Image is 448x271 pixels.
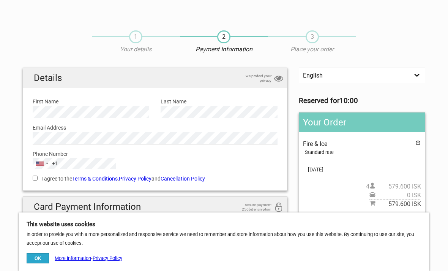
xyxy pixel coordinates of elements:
[23,68,287,88] h2: Details
[339,97,358,105] strong: 10:00
[119,176,151,182] a: Privacy Policy
[305,148,421,157] div: Standard rate
[299,113,425,132] h2: Your Order
[33,124,278,132] label: Email Address
[19,212,429,271] div: In order to provide you with a more personalized and responsive service we need to remember and s...
[161,176,205,182] a: Cancellation Policy
[375,191,421,200] span: 0 ISK
[375,182,421,191] span: 579.600 ISK
[33,97,149,106] label: First Name
[92,45,180,54] p: Your details
[268,45,356,54] p: Place your order
[180,45,268,54] p: Payment Information
[233,74,271,83] span: we protect your privacy
[303,140,327,147] span: Fire & Ice
[233,203,271,212] span: secure payment 256bit encryption
[129,30,142,43] span: 1
[27,253,49,263] button: OK
[72,176,118,182] a: Terms & Conditions
[93,255,122,261] a: Privacy Policy
[33,174,278,183] label: I agree to the , and
[375,200,421,208] span: 579.600 ISK
[217,30,230,43] span: 2
[366,182,421,191] span: 4 person(s)
[52,159,58,168] div: +1
[303,165,421,174] span: [DATE]
[369,200,421,208] span: Subtotal
[23,197,287,217] h2: Card Payment Information
[274,203,283,213] i: 256bit encryption
[33,158,58,168] button: Selected country
[369,191,421,200] span: Pickup price
[306,30,319,43] span: 3
[27,253,122,263] div: -
[33,150,278,158] label: Phone Number
[299,97,425,105] h3: Reserved for
[274,74,283,84] i: privacy protection
[55,255,91,261] a: More information
[27,220,421,228] h5: This website uses cookies
[161,97,277,106] label: Last Name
